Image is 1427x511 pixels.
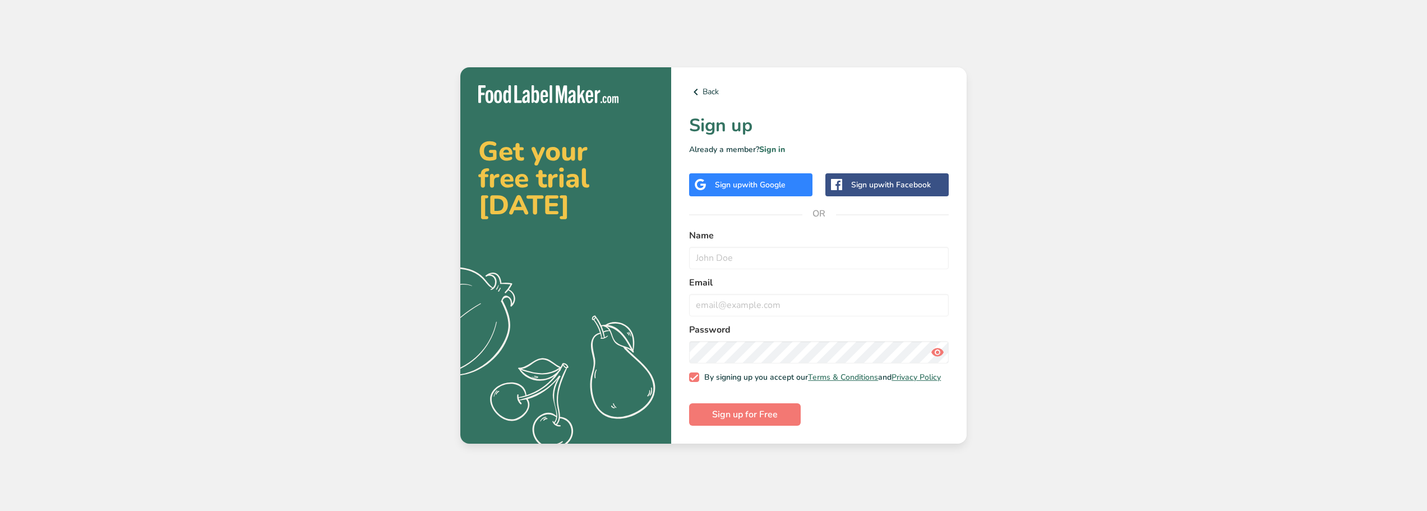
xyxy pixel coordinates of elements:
input: email@example.com [689,294,949,316]
label: Email [689,276,949,289]
h2: Get your free trial [DATE] [478,138,653,219]
button: Sign up for Free [689,403,801,426]
span: OR [802,197,836,231]
input: John Doe [689,247,949,269]
label: Name [689,229,949,242]
a: Privacy Policy [892,372,941,383]
a: Sign in [759,144,785,155]
span: By signing up you accept our and [699,372,941,383]
a: Terms & Conditions [808,372,878,383]
h1: Sign up [689,112,949,139]
div: Sign up [851,179,931,191]
span: Sign up for Free [712,408,778,421]
img: Food Label Maker [478,85,618,104]
label: Password [689,323,949,337]
div: Sign up [715,179,786,191]
span: with Facebook [878,179,931,190]
p: Already a member? [689,144,949,155]
span: with Google [742,179,786,190]
a: Back [689,85,949,99]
